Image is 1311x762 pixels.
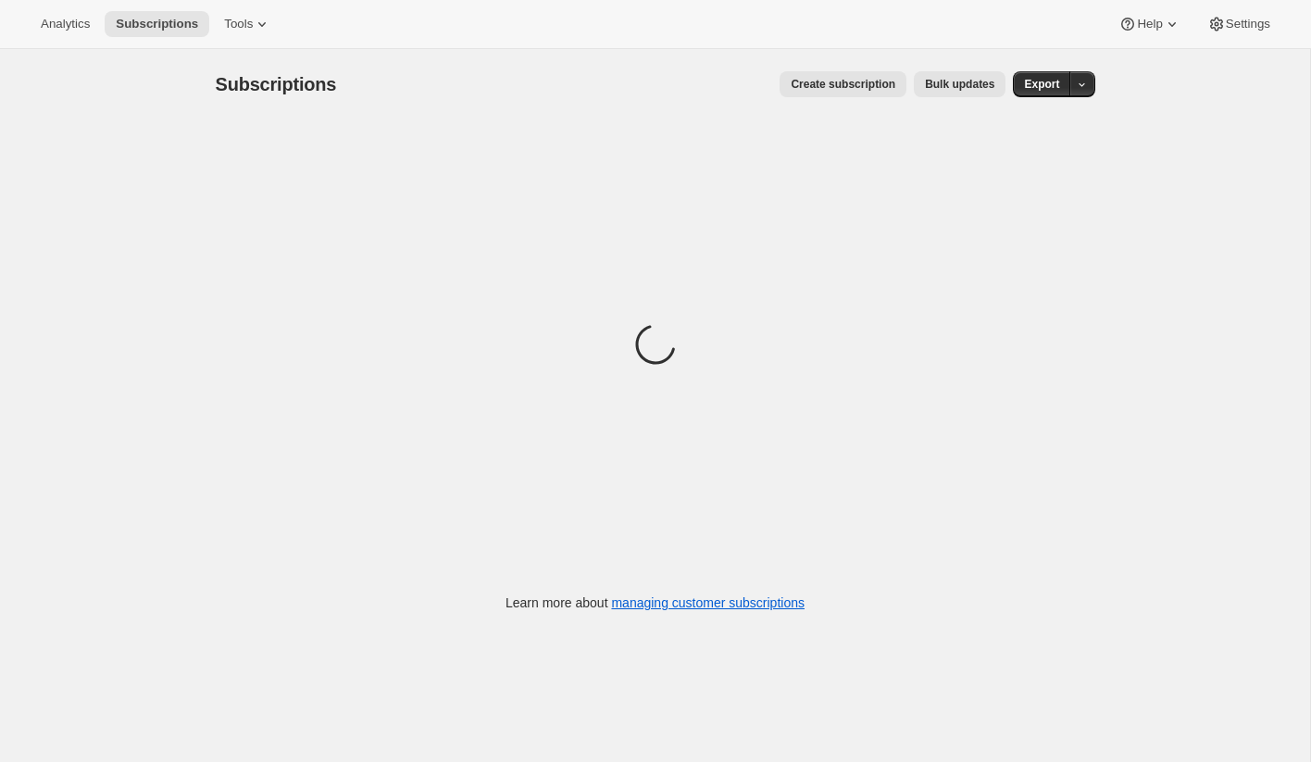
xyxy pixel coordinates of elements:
[216,74,337,94] span: Subscriptions
[105,11,209,37] button: Subscriptions
[30,11,101,37] button: Analytics
[914,71,1005,97] button: Bulk updates
[213,11,282,37] button: Tools
[925,77,994,92] span: Bulk updates
[1196,11,1281,37] button: Settings
[224,17,253,31] span: Tools
[780,71,906,97] button: Create subscription
[116,17,198,31] span: Subscriptions
[1226,17,1270,31] span: Settings
[41,17,90,31] span: Analytics
[791,77,895,92] span: Create subscription
[1137,17,1162,31] span: Help
[1013,71,1070,97] button: Export
[1107,11,1192,37] button: Help
[611,595,805,610] a: managing customer subscriptions
[506,593,805,612] p: Learn more about
[1024,77,1059,92] span: Export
